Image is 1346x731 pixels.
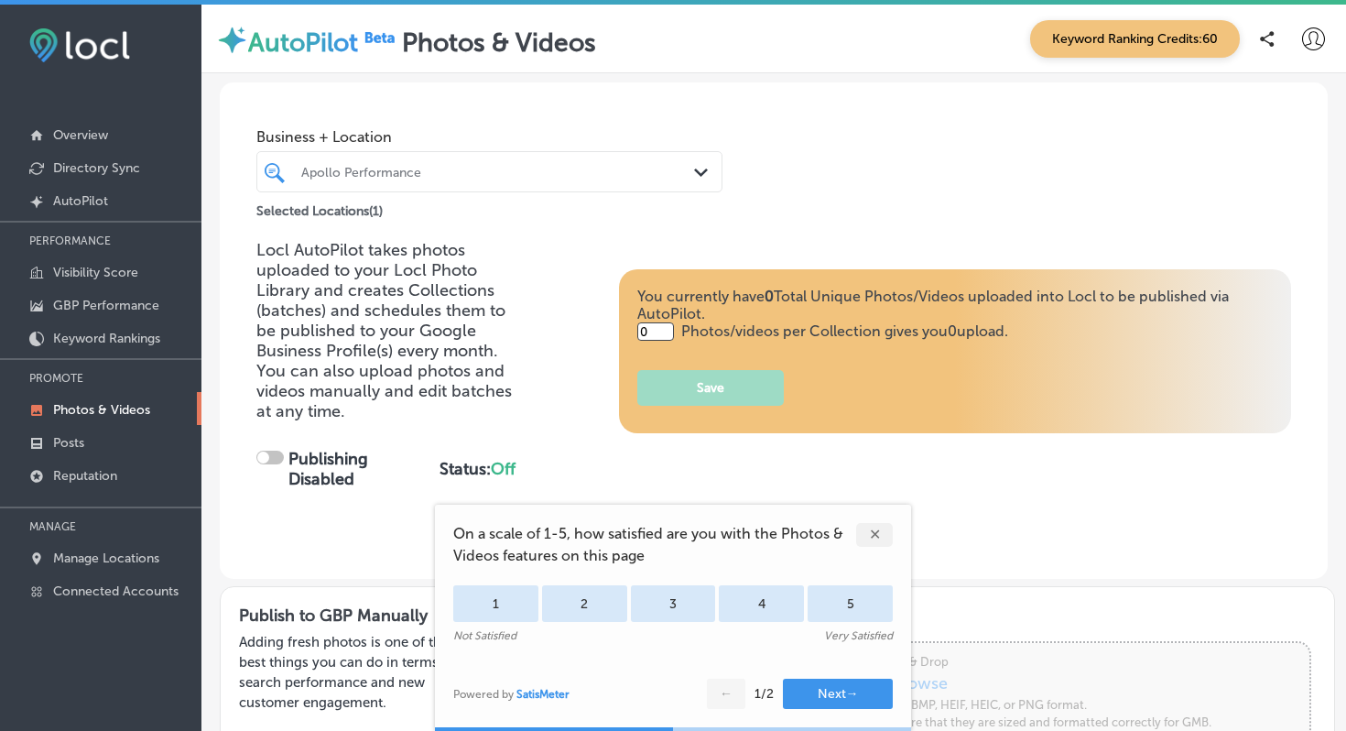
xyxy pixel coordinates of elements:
[754,686,774,702] div: 1 / 2
[856,523,893,547] div: ✕
[53,298,159,313] p: GBP Performance
[542,585,627,622] div: 2
[239,632,455,713] p: Adding fresh photos is one of the best things you can do in terms of search performance and new c...
[301,164,696,180] div: Apollo Performance
[453,629,516,642] div: Not Satisfied
[453,523,856,567] span: On a scale of 1-5, how satisfied are you with the Photos & Videos features on this page
[53,402,150,418] p: Photos & Videos
[239,606,455,626] h3: Publish to GBP Manually
[516,688,570,701] a: SatisMeter
[53,468,117,484] p: Reputation
[631,585,716,622] div: 3
[256,128,722,146] span: Business + Location
[707,679,745,709] button: ←
[53,584,179,599] p: Connected Accounts
[783,679,893,709] button: Next→
[53,160,140,176] p: Directory Sync
[256,196,383,219] p: Selected Locations ( 1 )
[808,585,893,622] div: 5
[53,435,84,451] p: Posts
[358,27,402,47] img: Beta
[53,551,159,566] p: Manage Locations
[402,27,596,58] label: Photos & Videos
[53,331,160,346] p: Keyword Rankings
[491,459,516,479] span: Off
[53,127,108,143] p: Overview
[29,28,130,62] img: fda3e92497d09a02dc62c9cd864e3231.png
[248,27,358,58] label: AutoPilot
[637,370,784,406] button: Save
[440,459,516,479] strong: Status:
[53,193,108,209] p: AutoPilot
[216,24,248,56] img: autopilot-icon
[1030,20,1240,58] span: Keyword Ranking Credits: 60
[288,449,368,489] strong: Publishing Disabled
[637,322,674,341] input: 10
[256,240,516,421] p: Locl AutoPilot takes photos uploaded to your Locl Photo Library and creates Collections (batches)...
[453,585,538,622] div: 1
[53,265,138,280] p: Visibility Score
[637,288,1274,341] div: You currently have Total Unique Photos/Videos uploaded into Locl to be published via AutoPilot.
[824,629,893,642] div: Very Satisfied
[453,688,570,701] div: Powered by
[637,322,1274,341] div: Photos/videos per Collection gives you 0 upload.
[719,585,804,622] div: 4
[765,288,774,305] b: 0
